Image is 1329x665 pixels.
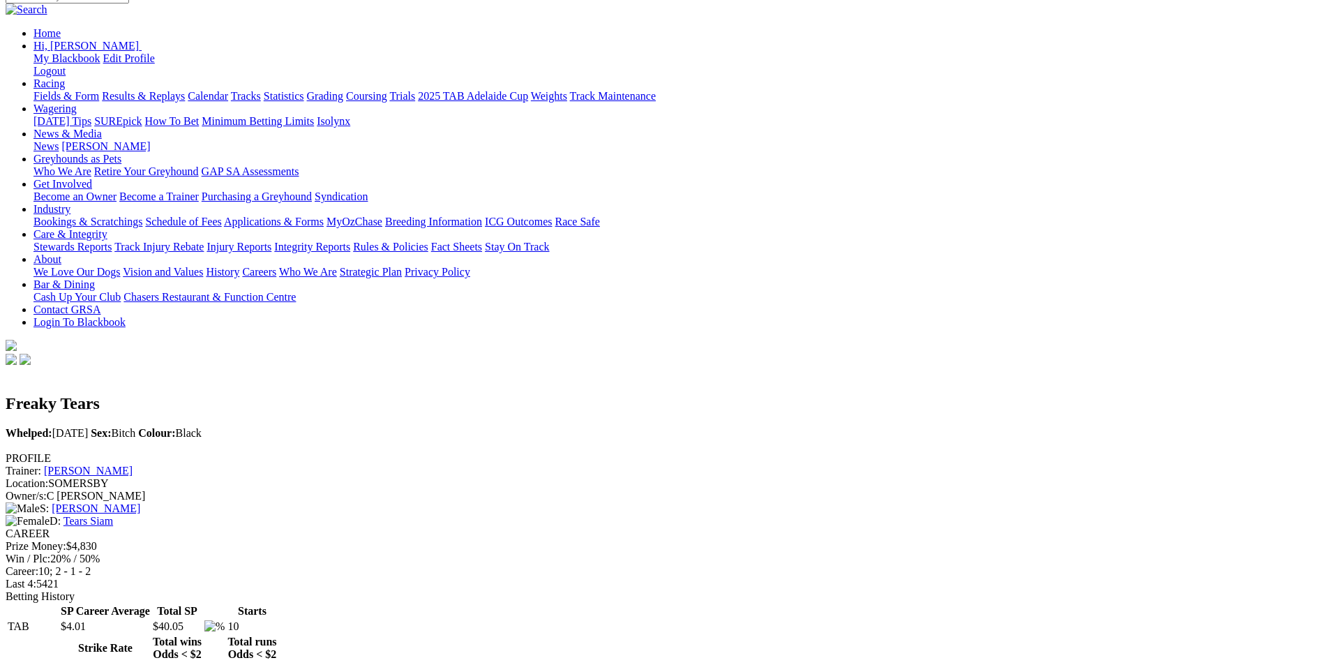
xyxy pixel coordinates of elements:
[33,65,66,77] a: Logout
[531,90,567,102] a: Weights
[242,266,276,278] a: Careers
[6,490,1323,502] div: C [PERSON_NAME]
[33,90,1323,103] div: Racing
[315,190,368,202] a: Syndication
[6,477,48,489] span: Location:
[33,165,1323,178] div: Greyhounds as Pets
[6,427,88,439] span: [DATE]
[6,465,41,477] span: Trainer:
[224,216,324,227] a: Applications & Forms
[6,490,47,502] span: Owner/s:
[6,590,1323,603] div: Betting History
[33,52,100,64] a: My Blackbook
[33,228,107,240] a: Care & Integrity
[33,27,61,39] a: Home
[7,620,59,634] td: TAB
[33,128,102,140] a: News & Media
[33,115,91,127] a: [DATE] Tips
[188,90,228,102] a: Calendar
[389,90,415,102] a: Trials
[6,502,49,514] span: S:
[6,528,1323,540] div: CAREER
[274,241,350,253] a: Integrity Reports
[63,515,113,527] a: Tears Siam
[340,266,402,278] a: Strategic Plan
[6,565,1323,578] div: 10; 2 - 1 - 2
[33,304,100,315] a: Contact GRSA
[485,241,549,253] a: Stay On Track
[33,241,1323,253] div: Care & Integrity
[33,140,1323,153] div: News & Media
[307,90,343,102] a: Grading
[33,253,61,265] a: About
[227,635,277,662] th: Total runs Odds < $2
[279,266,337,278] a: Who We Are
[33,90,99,102] a: Fields & Form
[33,165,91,177] a: Who We Are
[138,427,202,439] span: Black
[6,394,1323,413] h2: Freaky Tears
[33,190,117,202] a: Become an Owner
[6,3,47,16] img: Search
[33,216,1323,228] div: Industry
[6,354,17,365] img: facebook.svg
[20,354,31,365] img: twitter.svg
[114,241,204,253] a: Track Injury Rebate
[123,291,296,303] a: Chasers Restaurant & Function Centre
[555,216,599,227] a: Race Safe
[202,190,312,202] a: Purchasing a Greyhound
[6,515,61,527] span: D:
[570,90,656,102] a: Track Maintenance
[33,103,77,114] a: Wagering
[264,90,304,102] a: Statistics
[33,115,1323,128] div: Wagering
[94,165,199,177] a: Retire Your Greyhound
[103,52,155,64] a: Edit Profile
[33,40,142,52] a: Hi, [PERSON_NAME]
[317,115,350,127] a: Isolynx
[145,216,221,227] a: Schedule of Fees
[33,241,112,253] a: Stewards Reports
[346,90,387,102] a: Coursing
[431,241,482,253] a: Fact Sheets
[6,565,38,577] span: Career:
[33,266,120,278] a: We Love Our Dogs
[385,216,482,227] a: Breeding Information
[418,90,528,102] a: 2025 TAB Adelaide Cup
[119,190,199,202] a: Become a Trainer
[231,90,261,102] a: Tracks
[123,266,203,278] a: Vision and Values
[33,52,1323,77] div: Hi, [PERSON_NAME]
[60,604,151,618] th: SP Career Average
[6,553,50,565] span: Win / Plc:
[33,278,95,290] a: Bar & Dining
[94,115,142,127] a: SUREpick
[6,540,1323,553] div: $4,830
[6,553,1323,565] div: 20% / 50%
[227,604,277,618] th: Starts
[33,140,59,152] a: News
[485,216,552,227] a: ICG Outcomes
[33,291,1323,304] div: Bar & Dining
[33,216,142,227] a: Bookings & Scratchings
[6,477,1323,490] div: SOMERSBY
[33,316,126,328] a: Login To Blackbook
[33,153,121,165] a: Greyhounds as Pets
[204,620,225,633] img: %
[326,216,382,227] a: MyOzChase
[91,427,111,439] b: Sex:
[152,604,202,618] th: Total SP
[202,115,314,127] a: Minimum Betting Limits
[61,140,150,152] a: [PERSON_NAME]
[227,620,277,634] td: 10
[145,115,200,127] a: How To Bet
[6,427,52,439] b: Whelped:
[102,90,185,102] a: Results & Replays
[33,178,92,190] a: Get Involved
[44,465,133,477] a: [PERSON_NAME]
[33,266,1323,278] div: About
[52,502,140,514] a: [PERSON_NAME]
[6,452,1323,465] div: PROFILE
[91,427,135,439] span: Bitch
[6,578,1323,590] div: 5421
